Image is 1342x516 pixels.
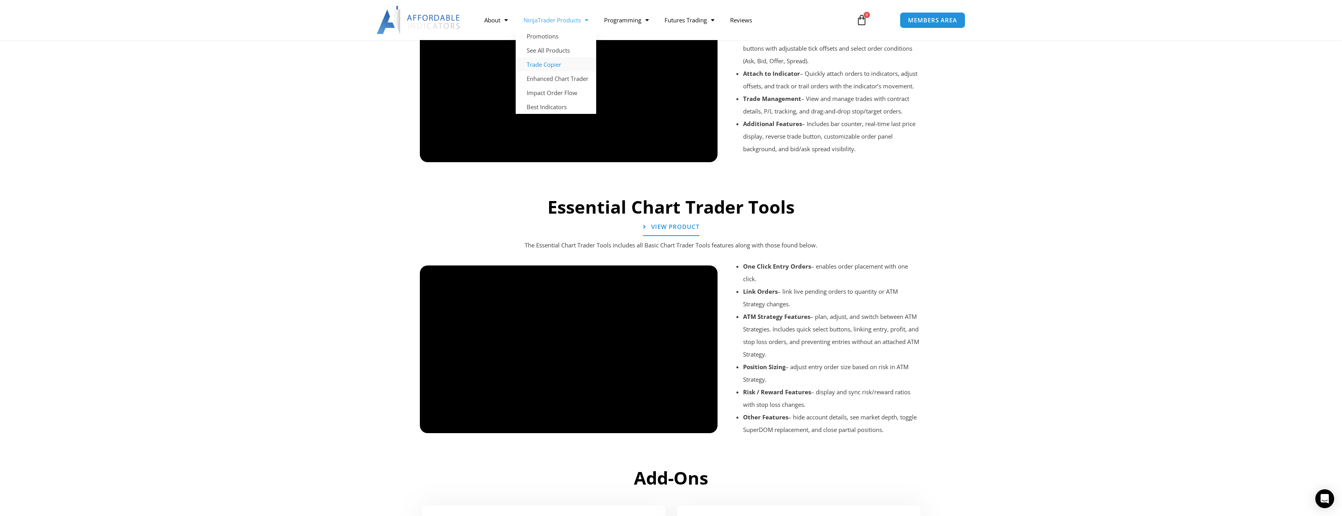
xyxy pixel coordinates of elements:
[516,11,596,29] a: NinjaTrader Products
[743,285,921,310] li: – link live pending orders to quantity or ATM Strategy changes.
[516,71,596,86] a: Enhanced Chart Trader
[743,120,802,128] strong: Additional Features
[743,67,921,92] li: – Quickly attach orders to indicators, adjust offsets, and track or trail orders with the indicat...
[657,11,722,29] a: Futures Trading
[516,29,596,43] a: Promotions
[743,411,921,436] li: – hide account details, see market depth, toggle SuperDOM replacement, and close partial positions.
[743,287,778,295] strong: Link Orders
[476,11,847,29] nav: Menu
[722,11,760,29] a: Reviews
[436,240,907,251] p: The Essential Chart Trader Tools includes all Basic Chart Trader Tools features along with those ...
[743,386,921,411] li: – display and sync risk/reward ratios with stop loss changes.
[420,467,923,490] h2: Add-Ons
[743,92,921,117] li: – View and manage trades with contract details, P/L tracking, and drag-and-drop stop/target orders.
[743,95,801,102] strong: Trade Management
[743,70,800,77] strong: Attach to Indicator
[743,363,785,371] strong: Position Sizing
[743,262,811,270] strong: One Click Entry Orders
[743,117,921,155] li: – Includes bar counter, real-time last price display, reverse trade button, customizable order pa...
[651,224,699,230] span: View Product
[377,6,461,34] img: LogoAI | Affordable Indicators – NinjaTrader
[743,388,811,396] strong: Risk / Reward Features
[743,360,921,386] li: – adjust entry order size based on risk in ATM Strategy.
[743,413,788,421] strong: Other Features
[908,17,957,23] span: MEMBERS AREA
[743,313,810,320] strong: ATM Strategy Features
[864,12,870,18] span: 0
[743,29,921,67] li: – Create custom limit or MIT entry buttons with adjustable tick offsets and select order conditio...
[1315,489,1334,508] div: Open Intercom Messenger
[743,260,921,285] li: – enables order placement with one click.
[844,9,879,31] a: 0
[596,11,657,29] a: Programming
[516,29,596,114] ul: NinjaTrader Products
[516,86,596,100] a: Impact Order Flow
[516,43,596,57] a: See All Products
[743,310,921,360] li: – plan, adjust, and switch between ATM Strategies. Includes quick select buttons, linking entry, ...
[643,218,699,236] a: View Product
[516,100,596,114] a: Best Indicators
[476,11,516,29] a: About
[416,196,926,219] h2: Essential Chart Trader Tools
[516,57,596,71] a: Trade Copier
[900,12,965,28] a: MEMBERS AREA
